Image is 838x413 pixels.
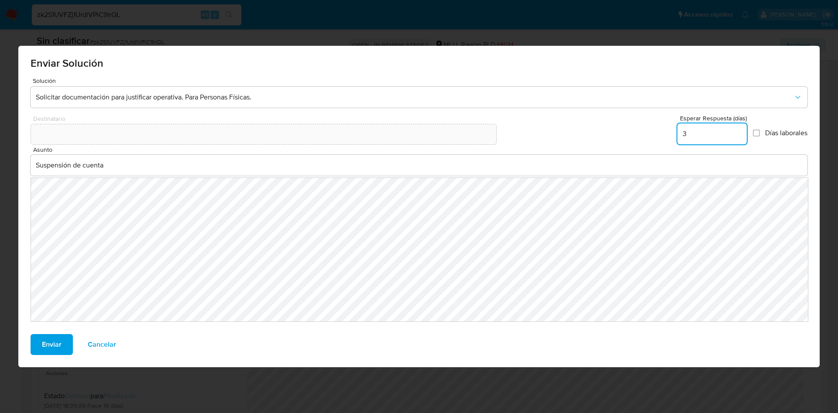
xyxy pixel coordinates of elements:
span: Enviar [42,335,62,354]
button: Solicitar documentación para justificar operativa. Para Personas Físicas. [31,87,807,108]
input: Días laborales [753,130,760,137]
span: Días laborales [765,129,807,137]
div: rdw-wrapper [31,177,808,322]
span: Cancelar [88,335,116,354]
button: Cancelar [76,334,127,355]
button: Enviar [31,334,73,355]
span: Enviar Solución [31,58,807,68]
span: Esperar Respuesta (días) [680,115,749,122]
span: Solución [33,78,810,84]
span: Solicitar documentación para justificar operativa. Para Personas Físicas. [36,93,793,102]
span: Destinatario [33,116,499,122]
span: Asunto [33,147,810,153]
